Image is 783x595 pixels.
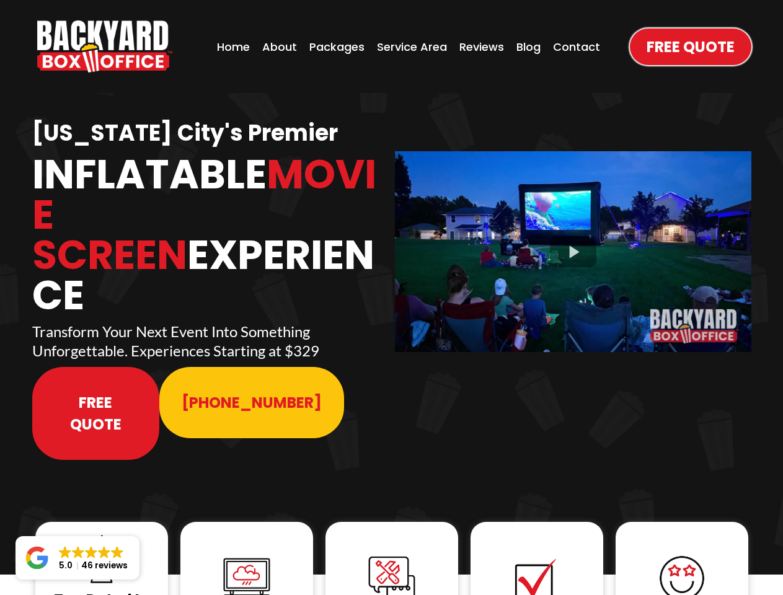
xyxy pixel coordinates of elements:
a: Service Area [373,35,451,59]
span: [PHONE_NUMBER] [182,392,322,413]
a: Free Quote [630,29,751,65]
span: Movie Screen [32,146,376,283]
a: About [259,35,301,59]
a: 913-214-1202 [159,367,344,438]
a: Free Quote [32,367,160,460]
a: Blog [513,35,544,59]
a: Home [213,35,254,59]
img: Backyard Box Office [37,20,172,73]
a: Contact [549,35,604,59]
span: Free Quote [55,392,138,435]
a: https://www.backyardboxoffice.com [37,20,172,73]
a: Packages [306,35,368,59]
a: Reviews [456,35,508,59]
span: Free Quote [647,36,735,58]
h1: [US_STATE] City's Premier [32,119,389,148]
h1: Inflatable Experience [32,154,389,315]
a: Close GoogleGoogleGoogleGoogleGoogle 5.046 reviews [15,536,139,580]
p: Transform Your Next Event Into Something Unforgettable. Experiences Starting at $329 [32,322,389,360]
